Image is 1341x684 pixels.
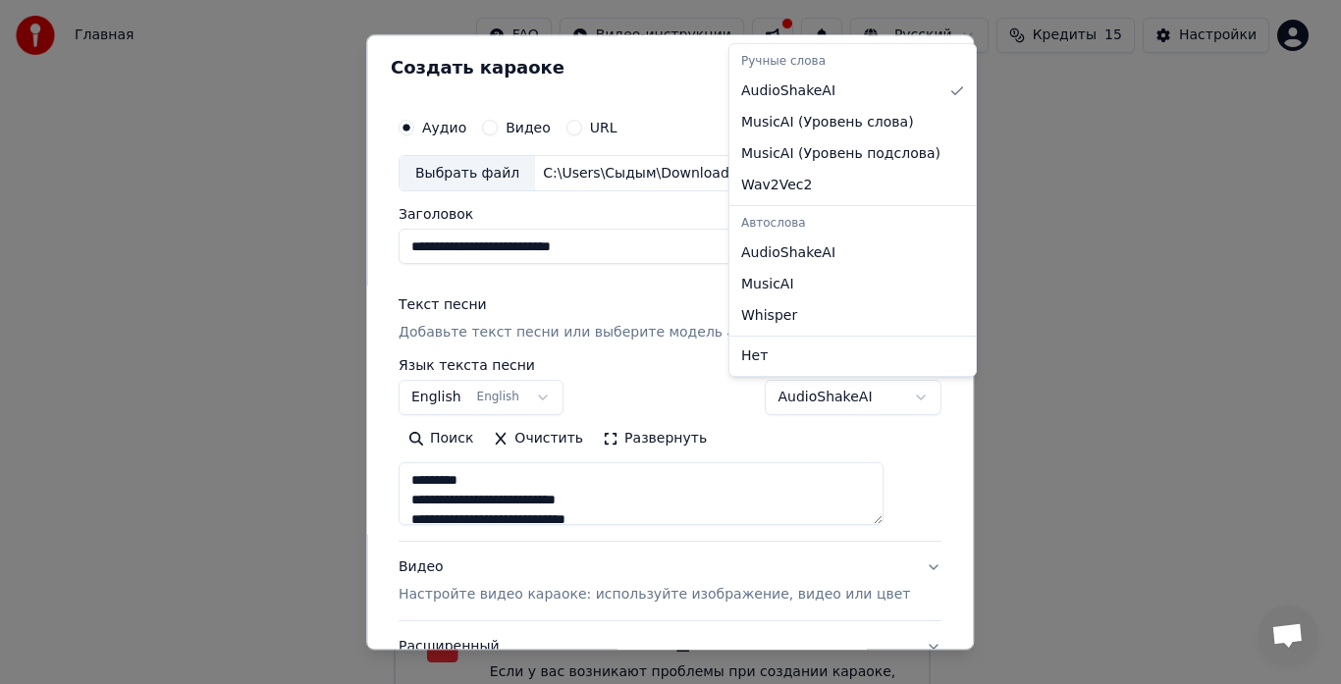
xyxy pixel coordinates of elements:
[399,296,487,316] div: Текст песни
[733,210,972,237] div: Автослова
[506,121,551,134] label: Видео
[741,346,768,366] span: Нет
[593,424,717,455] button: Развернуть
[590,121,617,134] label: URL
[399,586,910,605] p: Настройте видео караоке: используйте изображение, видео или цвет
[733,48,972,76] div: Ручные слова
[399,558,910,605] div: Видео
[399,622,941,673] button: Расширенный
[399,324,809,343] p: Добавьте текст песни или выберите модель автотекста
[741,113,914,132] span: MusicAI ( Уровень слова )
[391,59,949,77] h2: Создать караоке
[741,176,812,195] span: Wav2Vec2
[741,306,797,326] span: Whisper
[400,156,535,191] div: Выбрать файл
[741,243,835,263] span: AudioShakeAI
[741,144,940,164] span: MusicAI ( Уровень подслова )
[399,424,483,455] button: Поиск
[741,81,835,101] span: AudioShakeAI
[484,424,594,455] button: Очистить
[741,275,794,294] span: MusicAI
[399,359,563,373] label: Язык текста песни
[399,208,941,222] label: Заголовок
[422,121,466,134] label: Аудио
[535,164,869,184] div: C:\Users\Сыдым\Downloads\KHerel_Mekper-ool_-_Bo-dur_bo_77089565.mp3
